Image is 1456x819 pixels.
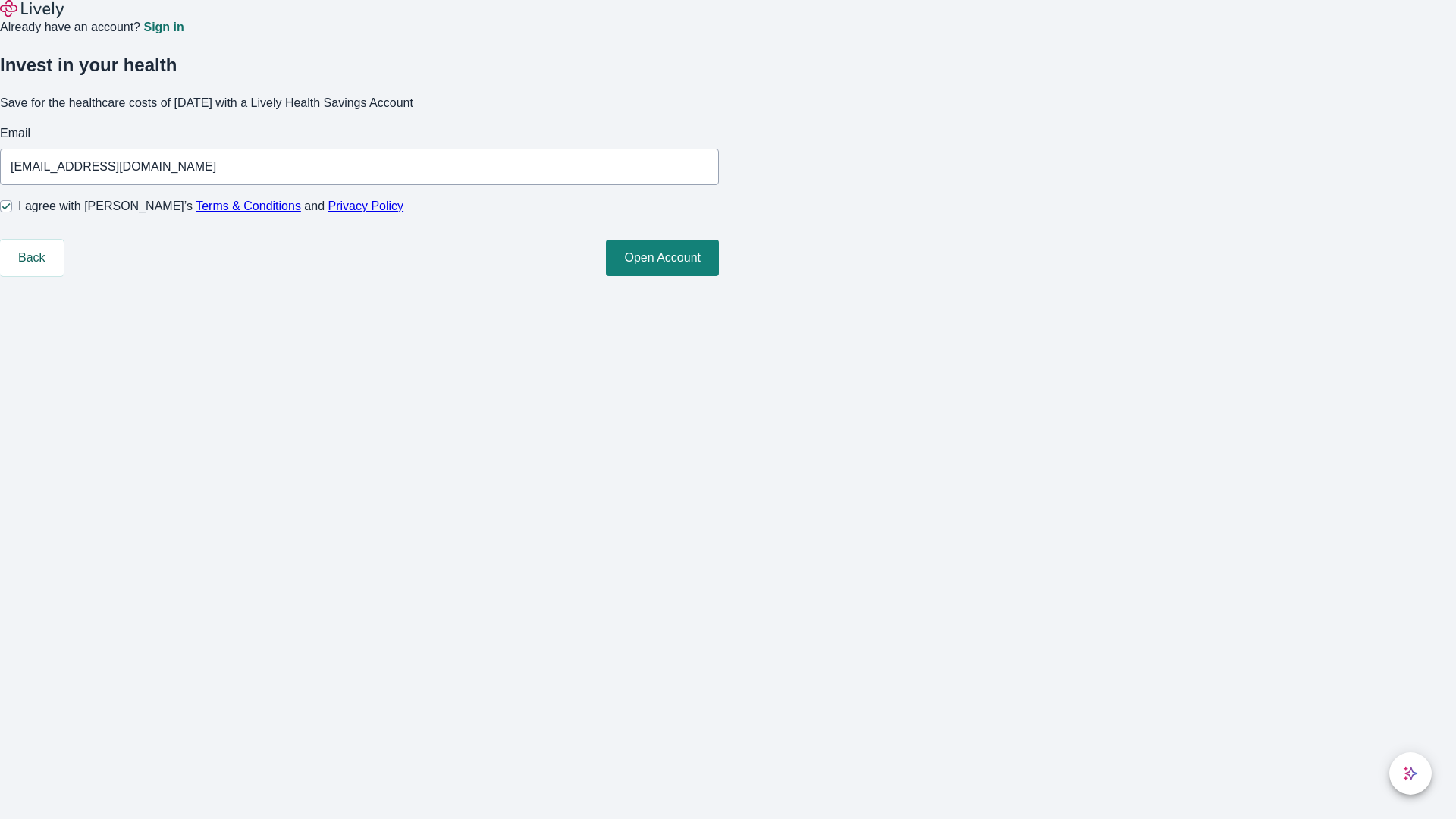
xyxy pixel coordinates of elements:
svg: Lively AI Assistant [1403,766,1418,781]
a: Terms & Conditions [196,199,301,212]
span: I agree with [PERSON_NAME]’s and [18,197,403,215]
button: Open Account [606,240,719,276]
button: chat [1389,752,1432,795]
a: Sign in [143,21,184,33]
a: Privacy Policy [328,199,404,212]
